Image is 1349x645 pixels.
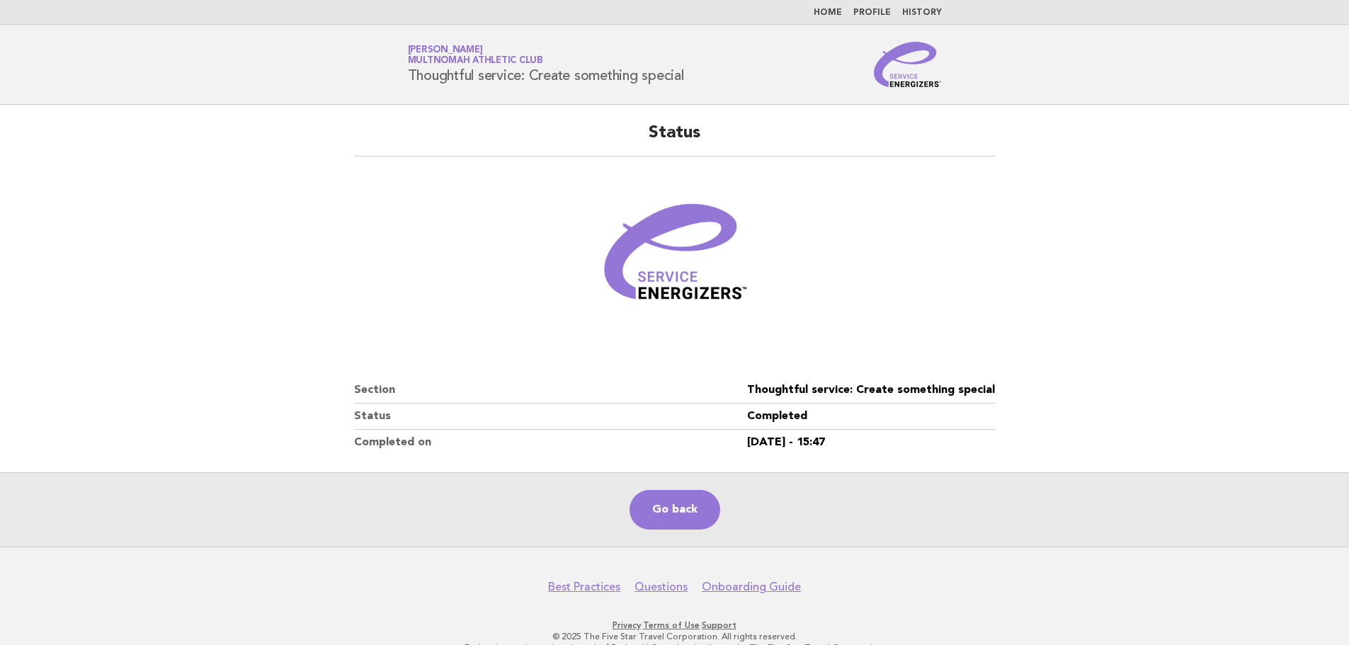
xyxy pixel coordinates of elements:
dd: Completed [747,404,995,430]
dt: Status [354,404,747,430]
a: Go back [630,490,720,530]
a: [PERSON_NAME]Multnomah Athletic Club [408,45,543,65]
p: © 2025 The Five Star Travel Corporation. All rights reserved. [241,631,1108,642]
a: History [902,8,942,17]
dd: [DATE] - 15:47 [747,430,995,455]
img: Service Energizers [874,42,942,87]
a: Home [814,8,842,17]
h1: Thoughtful service: Create something special [408,46,684,83]
p: · · [241,620,1108,631]
a: Best Practices [548,580,620,594]
a: Privacy [613,620,641,630]
a: Support [702,620,736,630]
h2: Status [354,122,995,156]
dd: Thoughtful service: Create something special [747,377,995,404]
a: Terms of Use [643,620,700,630]
a: Onboarding Guide [702,580,801,594]
a: Profile [853,8,891,17]
a: Questions [634,580,688,594]
img: Verified [590,173,760,343]
dt: Completed on [354,430,747,455]
dt: Section [354,377,747,404]
span: Multnomah Athletic Club [408,57,543,66]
